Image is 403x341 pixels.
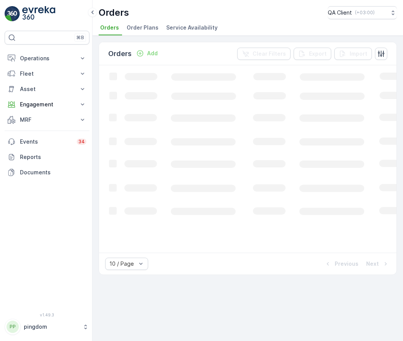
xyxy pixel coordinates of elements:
[5,81,89,97] button: Asset
[5,165,89,180] a: Documents
[328,6,397,19] button: QA Client(+03:00)
[350,50,367,58] p: Import
[5,313,89,317] span: v 1.49.3
[99,7,129,19] p: Orders
[5,112,89,127] button: MRF
[133,49,161,58] button: Add
[309,50,327,58] p: Export
[5,6,20,22] img: logo
[22,6,55,22] img: logo_light-DOdMpM7g.png
[328,9,352,17] p: QA Client
[20,70,74,78] p: Fleet
[237,48,291,60] button: Clear Filters
[24,323,79,331] p: pingdom
[323,259,359,268] button: Previous
[5,66,89,81] button: Fleet
[294,48,331,60] button: Export
[76,35,84,41] p: ⌘B
[253,50,286,58] p: Clear Filters
[20,101,74,108] p: Engagement
[108,48,132,59] p: Orders
[20,85,74,93] p: Asset
[20,169,86,176] p: Documents
[5,149,89,165] a: Reports
[20,138,72,146] p: Events
[365,259,390,268] button: Next
[20,55,74,62] p: Operations
[366,260,379,268] p: Next
[5,134,89,149] a: Events34
[100,24,119,31] span: Orders
[355,10,375,16] p: ( +03:00 )
[166,24,218,31] span: Service Availability
[147,50,158,57] p: Add
[5,51,89,66] button: Operations
[5,319,89,335] button: PPpingdom
[335,260,358,268] p: Previous
[20,116,74,124] p: MRF
[78,139,85,145] p: 34
[5,97,89,112] button: Engagement
[334,48,372,60] button: Import
[7,321,19,333] div: PP
[127,24,159,31] span: Order Plans
[20,153,86,161] p: Reports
